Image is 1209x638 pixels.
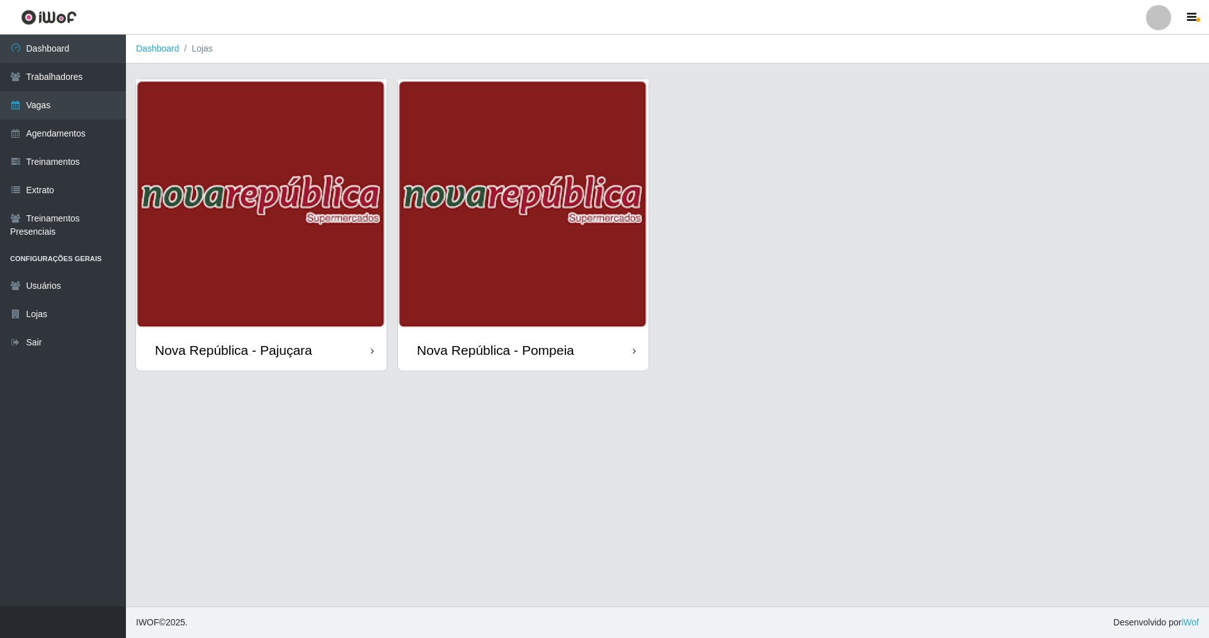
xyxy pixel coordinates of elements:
div: Nova República - Pompeia [417,342,574,358]
span: IWOF [136,617,159,627]
img: cardImg [136,79,387,330]
span: Desenvolvido por [1113,616,1199,629]
a: Nova República - Pompeia [398,79,649,371]
a: iWof [1181,617,1199,627]
img: CoreUI Logo [21,9,77,25]
a: Dashboard [136,43,179,53]
li: Lojas [179,42,213,55]
span: © 2025 . [136,616,188,629]
a: Nova República - Pajuçara [136,79,387,371]
img: cardImg [398,79,649,330]
div: Nova República - Pajuçara [155,342,312,358]
nav: breadcrumb [126,35,1209,64]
